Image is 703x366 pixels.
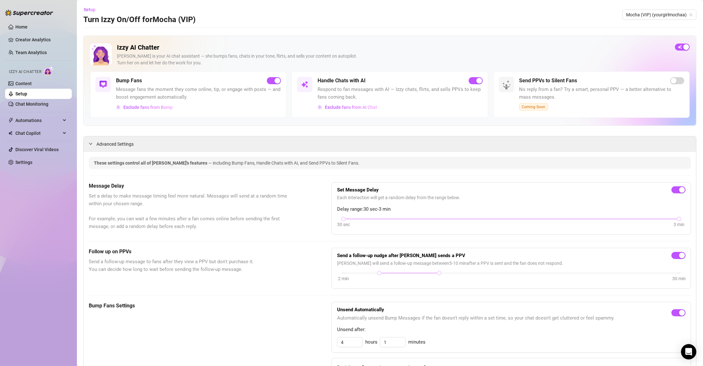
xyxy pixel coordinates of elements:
[325,105,377,110] span: Exclude fans from AI Chat
[365,338,377,346] span: hours
[99,81,107,88] img: svg%3e
[116,77,142,85] h5: Bump Fans
[338,275,349,282] div: 2 min
[337,326,686,334] span: Unsend after:
[337,314,615,322] span: Automatically unsend Bump Messages if the fan doesn't reply within a set time, so your chat doesn...
[89,258,300,273] span: Send a follow-up message to fans after they view a PPV but don't purchase it. You can decide how ...
[15,91,27,96] a: Setup
[337,253,465,258] strong: Send a follow-up nudge after [PERSON_NAME] sends a PPV
[9,69,41,75] span: Izzy AI Chatter
[15,160,32,165] a: Settings
[89,140,96,147] div: expanded
[519,77,577,85] h5: Send PPVs to Silent Fans
[89,142,93,146] span: expanded
[89,248,300,256] h5: Follow up on PPVs
[15,115,61,126] span: Automations
[519,103,548,110] span: Coming Soon
[15,102,48,107] a: Chat Monitoring
[117,53,670,66] div: [PERSON_NAME] is your AI chat assistant — she bumps fans, chats in your tone, flirts, and sells y...
[681,344,697,360] div: Open Intercom Messenger
[44,66,54,76] img: AI Chatter
[15,128,61,138] span: Chat Copilot
[502,80,513,91] img: silent-fans-ppv-o-N6Mmdf.svg
[116,86,281,101] span: Message fans the moment they come online, tip, or engage with posts — and boost engagement automa...
[337,307,384,313] strong: Unsend Automatically
[673,275,686,282] div: 30 min
[337,221,350,228] div: 30 sec
[15,50,47,55] a: Team Analytics
[318,105,322,110] img: svg%3e
[89,302,300,310] h5: Bump Fans Settings
[90,44,112,65] img: Izzy AI Chatter
[83,4,101,15] button: Setup
[318,102,377,112] button: Exclude fans from AI Chat
[8,118,13,123] span: thunderbolt
[337,206,686,213] span: Delay range: 30 sec - 3 min
[84,7,95,12] span: Setup
[208,160,360,166] span: — including Bump Fans, Handle Chats with AI, and Send PPVs to Silent Fans.
[123,105,173,110] span: Exclude fans from Bump
[674,221,685,228] div: 3 min
[15,147,59,152] a: Discover Viral Videos
[8,131,12,135] img: Chat Copilot
[626,10,693,20] span: Mocha (VIP) (yourgirlmochaa)
[318,86,483,101] span: Respond to fan messages with AI — Izzy chats, flirts, and sells PPVs to keep fans coming back.
[116,102,173,112] button: Exclude fans from Bump
[15,24,28,29] a: Home
[89,192,300,230] span: Set a delay to make message timing feel more natural. Messages will send at a random time within ...
[337,194,686,201] span: Each interaction will get a random delay from the range below.
[15,35,67,45] a: Creator Analytics
[94,160,208,166] span: These settings control all of [PERSON_NAME]'s features
[301,81,309,88] img: svg%3e
[116,105,121,110] img: svg%3e
[96,141,134,148] span: Advanced Settings
[83,15,195,25] h3: Turn Izzy On/Off for Mocha (VIP)
[689,13,693,17] span: team
[117,44,670,52] h2: Izzy AI Chatter
[318,77,366,85] h5: Handle Chats with AI
[408,338,426,346] span: minutes
[15,81,32,86] a: Content
[5,10,53,16] img: logo-BBDzfeDw.svg
[519,86,684,101] span: No reply from a fan? Try a smart, personal PPV — a better alternative to mass messages.
[89,182,300,190] h5: Message Delay
[337,187,379,193] strong: Set Message Delay
[337,260,686,267] span: [PERSON_NAME] will send a follow-up message between 5 - 10 min after a PPV is sent and the fan do...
